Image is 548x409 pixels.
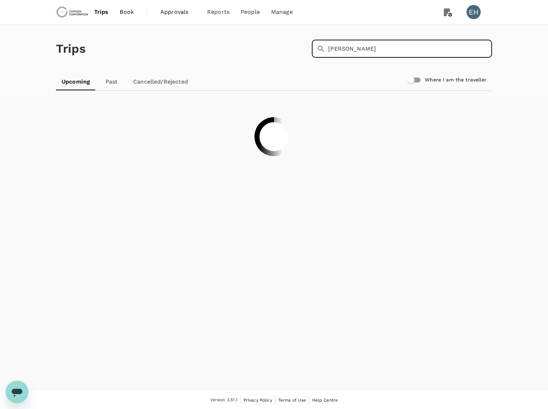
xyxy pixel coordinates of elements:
h1: Trips [56,24,86,73]
span: People [241,8,260,16]
span: Approvals [160,8,196,16]
a: Privacy Policy [244,396,272,404]
a: Past [96,73,127,90]
span: Reports [207,8,229,16]
a: Terms of Use [278,396,306,404]
a: Help Centre [312,396,338,404]
h6: Where I am the traveller [425,76,486,84]
div: EH [467,5,481,19]
span: Help Centre [312,398,338,403]
iframe: Button to launch messaging window [6,381,28,403]
span: Book [120,8,134,16]
img: Chrysos Corporation [56,4,89,20]
span: Version 3.51.1 [210,397,238,404]
span: Manage [271,8,293,16]
a: Cancelled/Rejected [127,73,194,90]
span: Trips [94,8,109,16]
span: Terms of Use [278,398,306,403]
a: Upcoming [56,73,96,90]
span: Privacy Policy [244,398,272,403]
input: Search by travellers, trips, or destination, label, team [328,40,492,58]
